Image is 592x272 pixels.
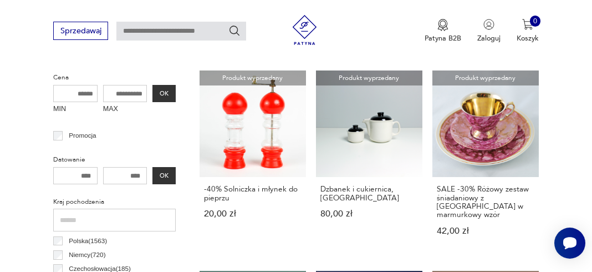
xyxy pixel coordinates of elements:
[320,210,418,218] p: 80,00 zł
[477,19,501,43] button: Zaloguj
[530,16,541,27] div: 0
[228,24,241,37] button: Szukaj
[554,228,585,259] iframe: Smartsupp widget button
[425,19,461,43] a: Ikona medaluPatyna B2B
[483,19,494,30] img: Ikonka użytkownika
[437,185,534,219] h3: SALE -30% Różowy zestaw śniadaniowy z [GEOGRAPHIC_DATA] w marmurkowy wzór
[53,72,176,83] p: Cena
[316,70,422,255] a: Produkt wyprzedanyDzbanek i cukiernica, TułowiceDzbanek i cukiernica, [GEOGRAPHIC_DATA]80,00 zł
[53,28,108,35] a: Sprzedawaj
[204,185,302,202] h3: -40% Solniczka i młynek do pieprzu
[200,70,306,255] a: Produkt wyprzedany-40% Solniczka i młynek do pieprzu-40% Solniczka i młynek do pieprzu20,00 zł
[152,167,175,185] button: OK
[432,70,539,255] a: Produkt wyprzedanySALE -30% Różowy zestaw śniadaniowy z Wałbrzycha w marmurkowy wzórSALE -30% Róż...
[437,227,534,235] p: 42,00 zł
[320,185,418,202] h3: Dzbanek i cukiernica, [GEOGRAPHIC_DATA]
[517,19,539,43] button: 0Koszyk
[53,197,176,208] p: Kraj pochodzenia
[53,102,98,118] label: MIN
[286,15,323,45] img: Patyna - sklep z meblami i dekoracjami vintage
[53,154,176,165] p: Datowanie
[152,85,175,103] button: OK
[425,19,461,43] button: Patyna B2B
[69,235,107,246] p: Polska ( 1563 )
[69,249,105,260] p: Niemcy ( 720 )
[517,33,539,43] p: Koszyk
[522,19,533,30] img: Ikona koszyka
[437,19,448,31] img: Ikona medalu
[204,210,302,218] p: 20,00 zł
[477,33,501,43] p: Zaloguj
[69,130,96,141] p: Promocja
[53,22,108,40] button: Sprzedawaj
[103,102,147,118] label: MAX
[425,33,461,43] p: Patyna B2B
